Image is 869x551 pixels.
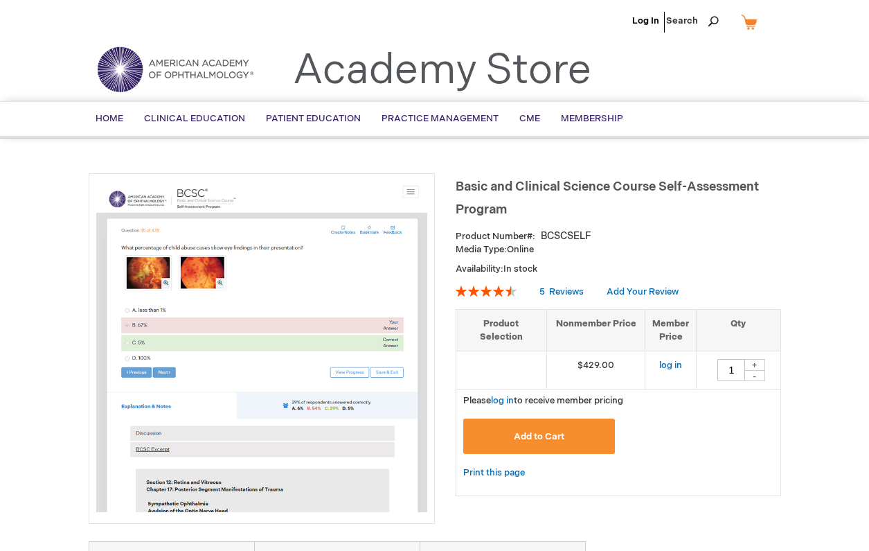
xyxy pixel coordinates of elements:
span: Please to receive member pricing [463,395,623,406]
a: Practice Management [371,102,509,136]
td: $429.00 [546,351,645,390]
th: Qty [697,309,780,351]
a: 5 Reviews [539,286,586,297]
span: Clinical Education [144,113,245,124]
span: Practice Management [382,113,499,124]
a: Patient Education [256,102,371,136]
span: Reviews [549,286,584,297]
p: Online [456,243,781,256]
a: Academy Store [293,46,591,96]
a: Clinical Education [134,102,256,136]
a: log in [491,395,514,406]
button: Add to Cart [463,419,616,454]
a: Print this page [463,464,525,482]
span: Membership [561,113,623,124]
div: + [744,359,765,371]
strong: Product Number [456,231,535,242]
th: Product Selection [456,309,547,351]
th: Nonmember Price [546,309,645,351]
div: - [744,370,765,381]
input: Qty [717,359,745,381]
div: 92% [456,286,517,297]
span: Basic and Clinical Science Course Self-Assessment Program [456,180,759,217]
a: Membership [550,102,634,136]
span: Home [96,113,123,124]
img: Basic and Clinical Science Course Self-Assessment Program [96,181,427,512]
p: Availability: [456,263,781,276]
th: Member Price [645,309,697,351]
span: Search [666,7,719,35]
a: Log In [632,15,659,26]
a: CME [509,102,550,136]
span: Add to Cart [514,431,564,442]
span: In stock [503,263,537,274]
span: CME [519,113,540,124]
span: Patient Education [266,113,361,124]
strong: Media Type: [456,244,507,255]
a: Add Your Review [607,286,679,297]
a: log in [659,360,682,371]
div: BCSCSELF [541,229,591,243]
span: 5 [539,286,545,297]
